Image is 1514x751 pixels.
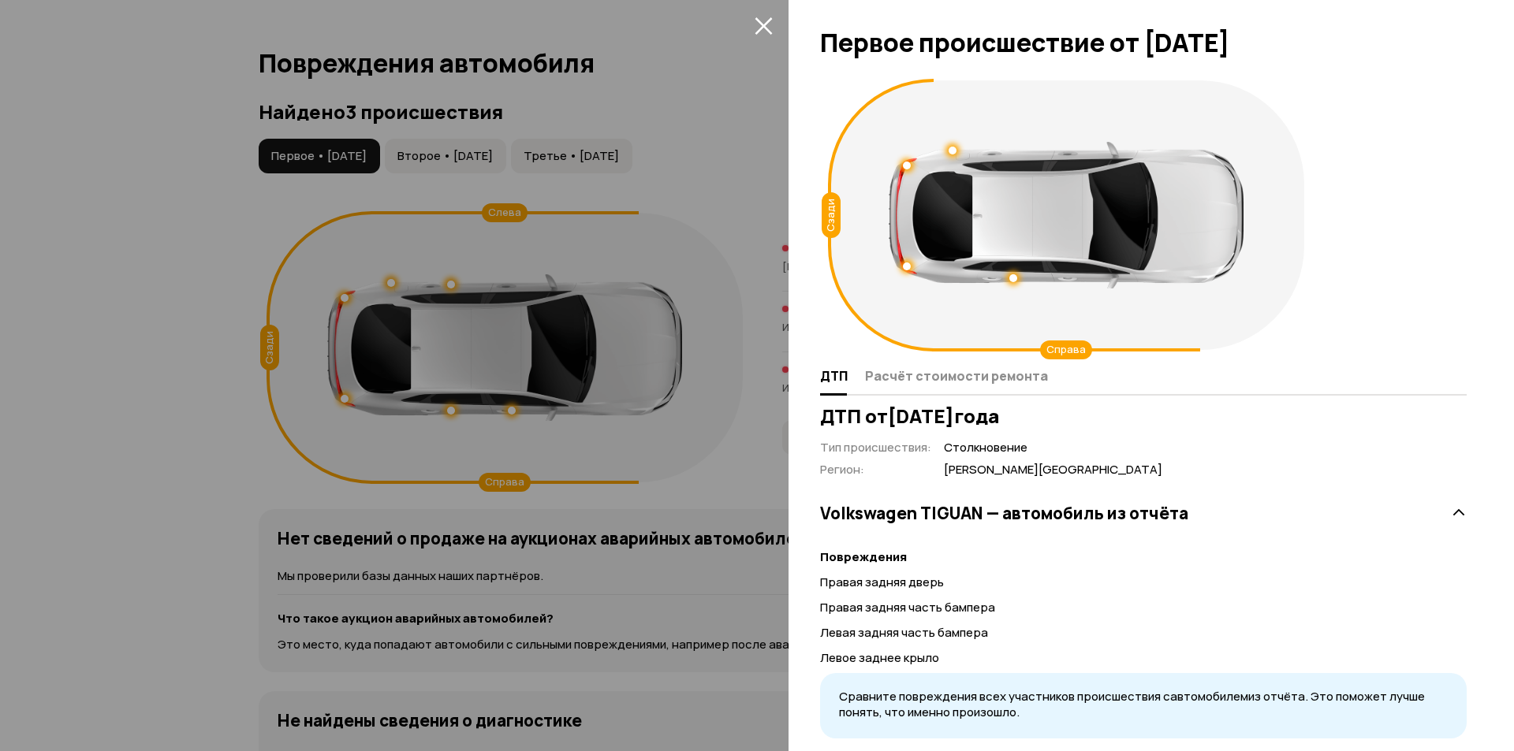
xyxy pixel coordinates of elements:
span: Столкновение [944,440,1162,456]
span: Регион : [820,461,864,478]
button: закрыть [751,13,776,38]
p: Левая задняя часть бампера [820,624,1467,641]
p: Правая задняя дверь [820,574,1467,591]
span: Расчёт стоимости ремонта [865,368,1048,384]
h3: Volkswagen TIGUAN — автомобиль из отчёта [820,503,1188,523]
span: Сравните повреждения всех участников происшествия с автомобилем из отчёта. Это поможет лучше поня... [839,688,1425,721]
div: Сзади [822,192,841,238]
div: Справа [1040,340,1092,359]
span: Тип происшествия : [820,439,931,455]
h3: ДТП от [DATE] года [820,405,1467,427]
p: Правая задняя часть бампера [820,599,1467,616]
span: ДТП [820,368,848,384]
span: [PERSON_NAME][GEOGRAPHIC_DATA] [944,462,1162,478]
strong: Повреждения [820,548,907,565]
p: Левое заднее крыло [820,649,1467,667]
